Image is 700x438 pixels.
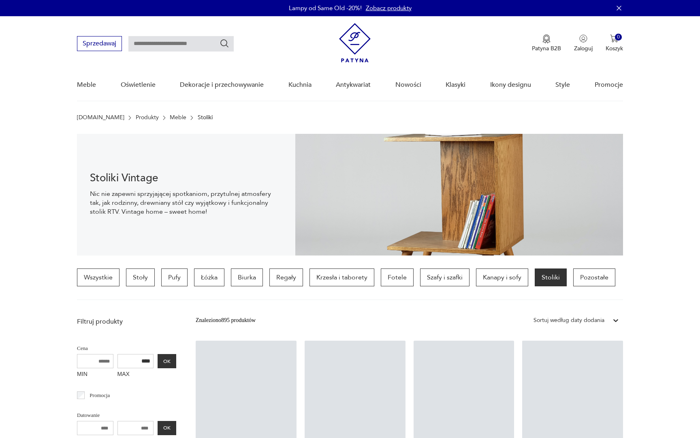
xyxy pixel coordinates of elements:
a: Regały [269,268,303,286]
a: Krzesła i taborety [309,268,374,286]
img: Ikona koszyka [610,34,618,43]
a: Szafy i szafki [420,268,470,286]
a: Meble [77,69,96,101]
a: Ikony designu [490,69,531,101]
p: Datowanie [77,411,176,420]
a: Dekoracje i przechowywanie [180,69,264,101]
label: MIN [77,368,113,381]
p: Zaloguj [574,45,593,52]
p: Promocja [90,391,110,400]
a: Oświetlenie [121,69,156,101]
p: Patyna B2B [532,45,561,52]
p: Lampy od Same Old -20%! [289,4,362,12]
a: Pozostałe [573,268,615,286]
button: 0Koszyk [606,34,623,52]
button: Zaloguj [574,34,593,52]
a: Stoły [126,268,155,286]
a: Zobacz produkty [366,4,412,12]
a: [DOMAIN_NAME] [77,114,124,121]
div: Znaleziono 895 produktów [196,316,256,325]
img: Ikonka użytkownika [579,34,587,43]
a: Stoliki [535,268,567,286]
p: Cena [77,344,176,353]
a: Kanapy i sofy [476,268,528,286]
button: Szukaj [220,39,229,48]
p: Koszyk [606,45,623,52]
div: Sortuj według daty dodania [534,316,604,325]
p: Filtruj produkty [77,317,176,326]
a: Style [555,69,570,101]
p: Stoliki [198,114,213,121]
label: MAX [117,368,154,381]
a: Sprzedawaj [77,41,122,47]
a: Produkty [136,114,159,121]
button: OK [158,421,176,435]
button: Patyna B2B [532,34,561,52]
a: Ikona medaluPatyna B2B [532,34,561,52]
a: Promocje [595,69,623,101]
a: Wszystkie [77,268,120,286]
a: Meble [170,114,186,121]
p: Nic nie zapewni sprzyjającej spotkaniom, przytulnej atmosfery tak, jak rodzinny, drewniany stół c... [90,189,282,216]
a: Antykwariat [336,69,371,101]
img: Ikona medalu [542,34,551,43]
h1: Stoliki Vintage [90,173,282,183]
button: OK [158,354,176,368]
a: Fotele [381,268,414,286]
img: Patyna - sklep z meblami i dekoracjami vintage [339,23,371,62]
a: Łóżka [194,268,224,286]
a: Biurka [231,268,263,286]
a: Pufy [161,268,188,286]
img: 2a258ee3f1fcb5f90a95e384ca329760.jpg [295,134,623,255]
a: Nowości [395,69,421,101]
button: Sprzedawaj [77,36,122,51]
a: Klasyki [446,69,465,101]
a: Kuchnia [288,69,312,101]
div: 0 [615,34,622,41]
